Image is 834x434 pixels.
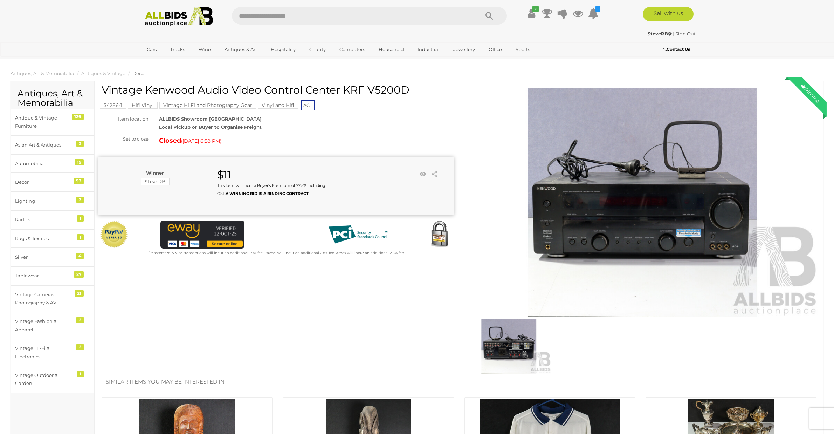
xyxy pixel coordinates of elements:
mark: Vintage Hi Fi and Photography Gear [159,102,256,109]
a: Antiques & Vintage [81,70,125,76]
span: ACT [301,100,315,110]
mark: Vinyl and Hifi [258,102,298,109]
a: Charity [305,44,330,55]
b: Winner [146,170,164,176]
a: Antiques & Art [220,44,262,55]
a: Tablewear 27 [11,266,94,285]
div: Winning [794,77,827,109]
span: | [673,31,674,36]
img: Vintage Kenwood Audio Video Control Center KRF V5200D [464,88,820,317]
div: Lighting [15,197,73,205]
a: Vinyl and Hifi [258,102,298,108]
li: Watch this item [418,169,428,179]
a: Sell with us [643,7,694,21]
h2: Antiques, Art & Memorabilia [18,89,87,108]
div: 21 [75,290,84,297]
a: Household [374,44,408,55]
a: Contact Us [663,46,692,53]
a: Decor 93 [11,173,94,191]
div: Vintage Outdoor & Garden [15,371,73,388]
strong: Closed [159,137,181,144]
div: 2 [76,344,84,350]
div: 4 [76,253,84,259]
mark: Hifi Vinyl [128,102,158,109]
a: Vintage Fashion & Apparel 2 [11,312,94,339]
a: Vintage Outdoor & Garden 1 [11,366,94,393]
a: Sign Out [675,31,696,36]
div: 129 [72,114,84,120]
h2: Similar items you may be interested in [106,379,812,385]
a: Decor [132,70,146,76]
strong: ALLBIDS Showroom [GEOGRAPHIC_DATA] [159,116,262,122]
div: Set to close [93,135,154,143]
i: ✔ [532,6,539,12]
a: 1 [588,7,599,20]
a: Computers [335,44,370,55]
mark: SteveRB [141,178,170,185]
div: Tablewear [15,272,73,280]
div: Silver [15,253,73,261]
div: Radios [15,216,73,224]
a: Sports [511,44,535,55]
a: Asian Art & Antiques 3 [11,136,94,154]
a: SteveRB [648,31,673,36]
a: 54286-1 [100,102,126,108]
a: Antique & Vintage Furniture 129 [11,109,94,136]
a: Office [484,44,506,55]
a: Vintage Hi Fi and Photography Gear [159,102,256,108]
h1: Vintage Kenwood Audio Video Control Center KRF V5200D [102,84,452,96]
div: Antique & Vintage Furniture [15,114,73,130]
small: This Item will incur a Buyer's Premium of 22.5% including GST. [217,183,325,196]
a: Antiques, Art & Memorabilia [11,70,74,76]
a: ✔ [526,7,537,20]
div: 15 [75,159,84,165]
div: Item location [93,115,154,123]
div: Automobilia [15,160,73,168]
div: 1 [77,234,84,240]
button: Search [472,7,507,25]
strong: SteveRB [648,31,672,36]
a: Trucks [166,44,189,55]
img: Allbids.com.au [141,7,217,26]
div: 1 [77,215,84,222]
div: Asian Art & Antiques [15,141,73,149]
b: Contact Us [663,47,690,52]
div: 27 [74,271,84,278]
div: Rugs & Textiles [15,235,73,243]
a: Vintage Cameras, Photography & AV 21 [11,285,94,312]
a: Jewellery [449,44,480,55]
div: Vintage Hi-Fi & Electronics [15,344,73,361]
a: Radios 1 [11,210,94,229]
i: 1 [595,6,600,12]
a: Industrial [413,44,444,55]
b: A WINNING BID IS A BINDING CONTRACT [226,191,309,196]
div: Decor [15,178,73,186]
a: Wine [194,44,215,55]
img: Secured by Rapid SSL [426,221,454,249]
small: Mastercard & Visa transactions will incur an additional 1.9% fee. Paypal will incur an additional... [149,251,405,255]
strong: $11 [217,168,231,181]
span: ( ) [181,138,221,144]
a: Automobilia 15 [11,154,94,173]
div: 2 [76,317,84,323]
a: Vintage Hi-Fi & Electronics 2 [11,339,94,366]
div: Vintage Fashion & Apparel [15,317,73,334]
a: Hospitality [266,44,300,55]
a: [GEOGRAPHIC_DATA] [142,55,201,67]
img: Official PayPal Seal [100,221,129,249]
div: 2 [76,197,84,203]
strong: Local Pickup or Buyer to Organise Freight [159,124,262,130]
a: Rugs & Textiles 1 [11,229,94,248]
div: Vintage Cameras, Photography & AV [15,291,73,307]
mark: 54286-1 [100,102,126,109]
img: eWAY Payment Gateway [160,221,244,249]
div: 93 [74,178,84,184]
img: Vintage Kenwood Audio Video Control Center KRF V5200D [466,319,552,374]
div: 3 [76,141,84,147]
span: [DATE] 6:58 PM [182,138,220,144]
a: Silver 4 [11,248,94,266]
img: PCI DSS compliant [323,221,393,249]
a: Lighting 2 [11,192,94,210]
